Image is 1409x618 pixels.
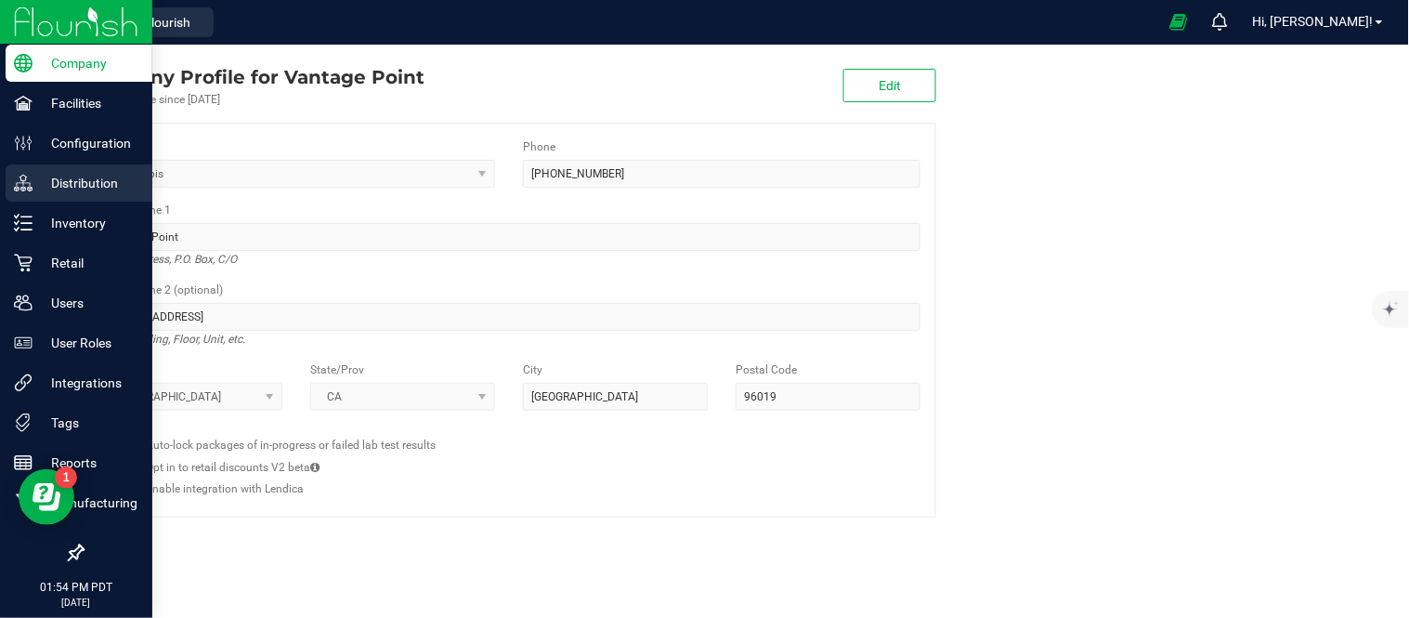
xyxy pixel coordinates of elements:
[33,212,144,234] p: Inventory
[14,174,33,192] inline-svg: Distribution
[14,54,33,72] inline-svg: Company
[98,223,920,251] input: Address
[33,132,144,154] p: Configuration
[14,374,33,392] inline-svg: Integrations
[843,69,936,102] button: Edit
[8,579,144,596] p: 01:54 PM PDT
[523,362,542,378] label: City
[146,437,436,454] label: Auto-lock packages of in-progress or failed lab test results
[33,92,144,114] p: Facilities
[736,383,920,411] input: Postal Code
[98,303,920,331] input: Suite, Building, Unit, etc.
[33,412,144,434] p: Tags
[523,383,708,411] input: City
[33,292,144,314] p: Users
[523,138,555,155] label: Phone
[33,252,144,274] p: Retail
[523,160,920,188] input: (123) 456-7890
[146,480,304,497] label: Enable integration with Lendica
[98,328,245,350] i: Suite, Building, Floor, Unit, etc.
[33,52,144,74] p: Company
[82,63,424,91] div: Vantage Point
[33,492,144,514] p: Manufacturing
[98,248,237,270] i: Street address, P.O. Box, C/O
[82,91,424,108] div: Account active since [DATE]
[146,459,320,476] label: Opt in to retail discounts V2 beta
[14,454,33,472] inline-svg: Reports
[879,78,901,93] span: Edit
[98,282,223,298] label: Address Line 2 (optional)
[14,254,33,272] inline-svg: Retail
[98,425,920,437] h2: Configs
[736,362,797,378] label: Postal Code
[14,134,33,152] inline-svg: Configuration
[8,596,144,610] p: [DATE]
[33,332,144,354] p: User Roles
[1157,4,1199,40] span: Open Ecommerce Menu
[1253,14,1374,29] span: Hi, [PERSON_NAME]!
[14,94,33,112] inline-svg: Facilities
[14,214,33,232] inline-svg: Inventory
[33,172,144,194] p: Distribution
[33,452,144,474] p: Reports
[14,334,33,352] inline-svg: User Roles
[14,294,33,312] inline-svg: Users
[14,414,33,432] inline-svg: Tags
[55,467,77,489] iframe: Resource center unread badge
[33,372,144,394] p: Integrations
[14,493,33,512] inline-svg: Manufacturing
[19,469,74,525] iframe: Resource center
[310,362,364,378] label: State/Prov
